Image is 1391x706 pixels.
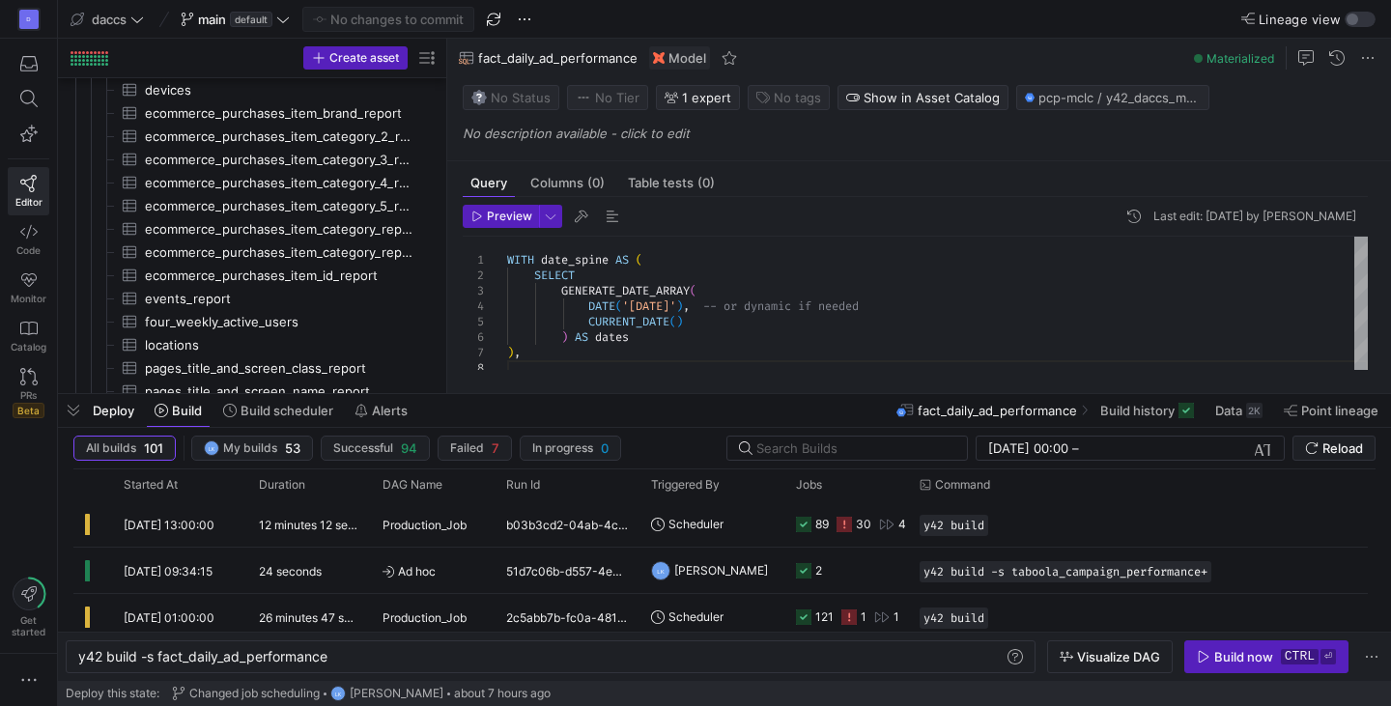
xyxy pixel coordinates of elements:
span: 94 [401,440,417,456]
span: pcp-mclc / y42_daccs_main / fact_daily_ad_performance [1038,90,1201,105]
span: Data [1215,403,1242,418]
span: ( [636,252,642,268]
span: 0 [601,440,609,456]
div: Press SPACE to select this row. [66,217,439,240]
input: Start datetime [988,440,1068,456]
input: Search Builds [756,440,951,456]
a: PRsBeta [8,360,49,426]
div: 89 [815,501,829,547]
button: Failed7 [438,436,512,461]
div: 2 [463,268,484,283]
span: Preview [487,210,532,223]
span: In progress [532,441,593,455]
span: 1 expert [682,90,731,105]
span: No Status [471,90,551,105]
div: Press SPACE to select this row. [66,171,439,194]
button: Getstarted [8,570,49,645]
span: AS [575,329,588,345]
span: Alerts [372,403,408,418]
span: Materialized [1206,51,1274,66]
button: Alerts [346,394,416,427]
div: Press SPACE to select this row. [66,78,439,101]
span: , [683,298,690,314]
span: – [1072,440,1079,456]
span: Triggered By [651,478,720,492]
div: 2 [815,548,822,593]
span: Started At [124,478,178,492]
span: 101 [144,440,163,456]
div: Last edit: [DATE] by [PERSON_NAME] [1153,210,1356,223]
span: ecommerce_purchases_item_category_4_report​​​​​​​​​ [145,172,416,194]
span: ecommerce_purchases_item_category_5_report​​​​​​​​​ [145,195,416,217]
div: b03b3cd2-04ab-4c9b-aa18-ff204d755d49 [495,501,639,547]
img: No status [471,90,487,105]
span: Show in Asset Catalog [864,90,1000,105]
span: events_report​​​​​​​​​ [145,288,416,310]
div: LK [330,686,346,701]
span: Successful [333,441,393,455]
div: 121 [815,594,834,639]
span: '[DATE]' [622,298,676,314]
span: Code [16,244,41,256]
span: [DATE] 09:34:15 [124,564,213,579]
span: devices​​​​​​​​​ [145,79,416,101]
span: dates [595,329,629,345]
y42-duration: 24 seconds [259,564,322,579]
span: about 7 hours ago [454,687,551,700]
span: pages_title_and_screen_class_report​​​​​​​​​ [145,357,416,380]
kbd: ⏎ [1320,649,1336,664]
span: ( [669,314,676,329]
span: [PERSON_NAME] [350,687,443,700]
span: ( [690,283,696,298]
span: Catalog [11,341,46,353]
span: Build [172,403,202,418]
button: daccs [66,7,149,32]
a: events_report​​​​​​​​​ [66,287,439,310]
span: PRs [20,389,37,401]
span: DAG Name [383,478,442,492]
span: y42 build [923,519,984,532]
div: 4 [898,501,906,547]
span: Deploy this state: [66,687,159,700]
span: All builds [86,441,136,455]
span: WITH [507,252,534,268]
div: Press SPACE to select this row. [66,101,439,125]
button: Build history [1092,394,1203,427]
span: Table tests [628,177,715,189]
span: No tags [774,90,821,105]
span: Visualize DAG [1077,649,1160,664]
span: Get started [12,614,45,637]
button: Visualize DAG [1047,640,1173,673]
a: ecommerce_purchases_item_category_report_combined​​​​​​​​​ [66,217,439,240]
div: Press SPACE to select this row. [66,333,439,356]
div: 1 [463,252,484,268]
a: pages_title_and_screen_class_report​​​​​​​​​ [66,356,439,380]
span: Create asset [329,51,399,65]
div: D [19,10,39,29]
a: four_weekly_active_users​​​​​​​​​ [66,310,439,333]
div: Press SPACE to select this row. [73,548,1368,594]
button: maindefault [176,7,295,32]
div: 5 [463,314,484,329]
div: 30 [856,501,871,547]
p: No description available - click to edit [463,126,1383,141]
button: Build nowctrl⏎ [1184,640,1348,673]
span: ) [676,298,683,314]
span: Model [668,50,706,66]
span: GENERATE_DATE_ARRAY [561,283,690,298]
span: (0) [587,177,605,189]
div: Press SPACE to select this row. [66,356,439,380]
span: Reload [1322,440,1363,456]
span: date_spine [541,252,609,268]
button: In progress0 [520,436,621,461]
y42-duration: 26 minutes 47 seconds [259,610,383,625]
button: Create asset [303,46,408,70]
span: y42 build [923,611,984,625]
span: No Tier [576,90,639,105]
button: Changed job schedulingLK[PERSON_NAME]about 7 hours ago [167,681,555,706]
span: , [514,345,521,360]
span: ecommerce_purchases_item_category_report​​​​​​​​​ [145,241,416,264]
span: Lineage view [1259,12,1341,27]
div: Press SPACE to select this row. [66,380,439,403]
span: fact_daily_ad_performance [918,403,1077,418]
